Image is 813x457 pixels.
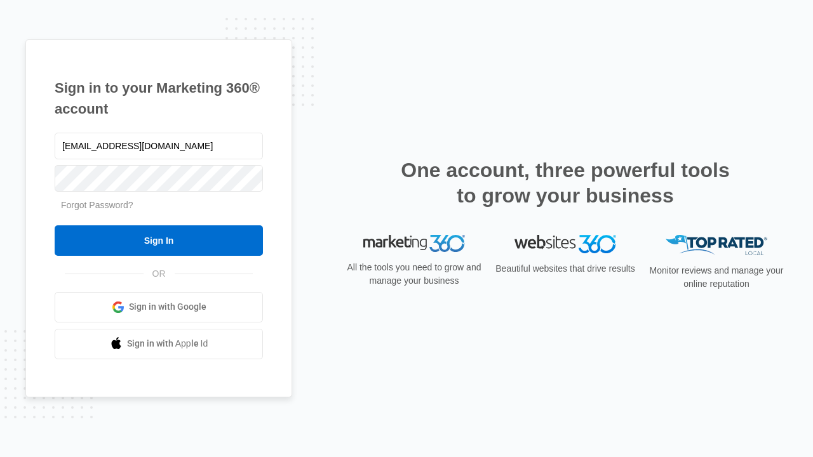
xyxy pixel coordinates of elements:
[343,261,485,288] p: All the tools you need to grow and manage your business
[55,329,263,359] a: Sign in with Apple Id
[645,264,788,291] p: Monitor reviews and manage your online reputation
[127,337,208,350] span: Sign in with Apple Id
[494,262,636,275] p: Beautiful websites that drive results
[129,300,206,314] span: Sign in with Google
[397,157,734,208] h2: One account, three powerful tools to grow your business
[61,200,133,210] a: Forgot Password?
[144,267,175,281] span: OR
[55,133,263,159] input: Email
[55,292,263,322] a: Sign in with Google
[514,235,616,253] img: Websites 360
[363,235,465,253] img: Marketing 360
[55,77,263,119] h1: Sign in to your Marketing 360® account
[55,225,263,256] input: Sign In
[666,235,767,256] img: Top Rated Local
